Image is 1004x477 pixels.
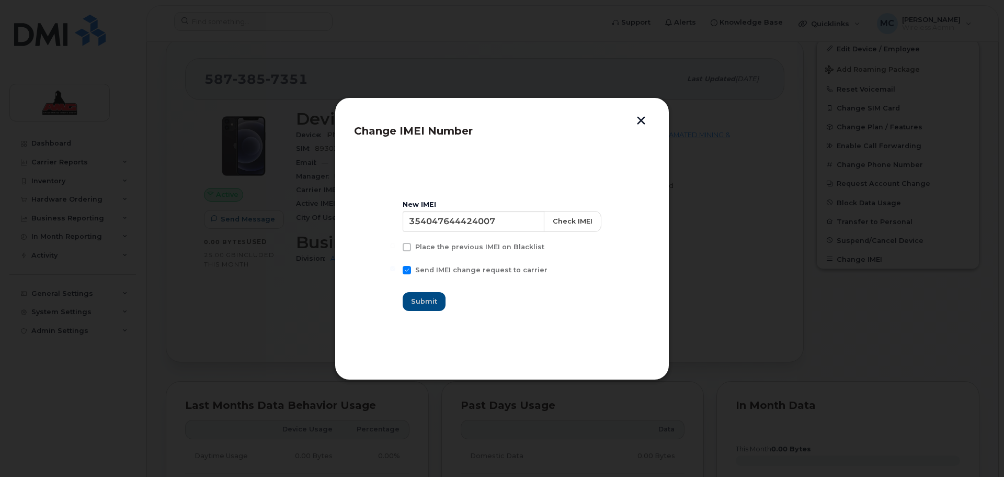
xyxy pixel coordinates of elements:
[544,211,601,232] button: Check IMEI
[415,266,547,274] span: Send IMEI change request to carrier
[403,292,446,311] button: Submit
[390,243,395,248] input: Place the previous IMEI on Blacklist
[411,296,437,306] span: Submit
[415,243,544,251] span: Place the previous IMEI on Blacklist
[390,266,395,271] input: Send IMEI change request to carrier
[354,125,473,137] span: Change IMEI Number
[403,201,601,209] div: New IMEI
